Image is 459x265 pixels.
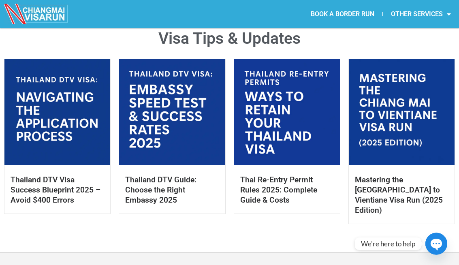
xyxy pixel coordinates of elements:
h1: Visa Tips & Updates [4,31,455,47]
a: Thailand DTV Guide: Choose the Right Embassy 2025 [125,175,196,205]
a: Mastering the [GEOGRAPHIC_DATA] to Vientiane Visa Run (2025 Edition) [355,175,443,215]
a: BOOK A BORDER RUN [303,5,382,24]
a: Thailand DTV Visa Success Blueprint 2025 – Avoid $400 Errors [11,175,100,205]
a: Thai Re-Entry Permit Rules 2025: Complete Guide & Costs [240,175,317,205]
a: OTHER SERVICES [383,5,459,24]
